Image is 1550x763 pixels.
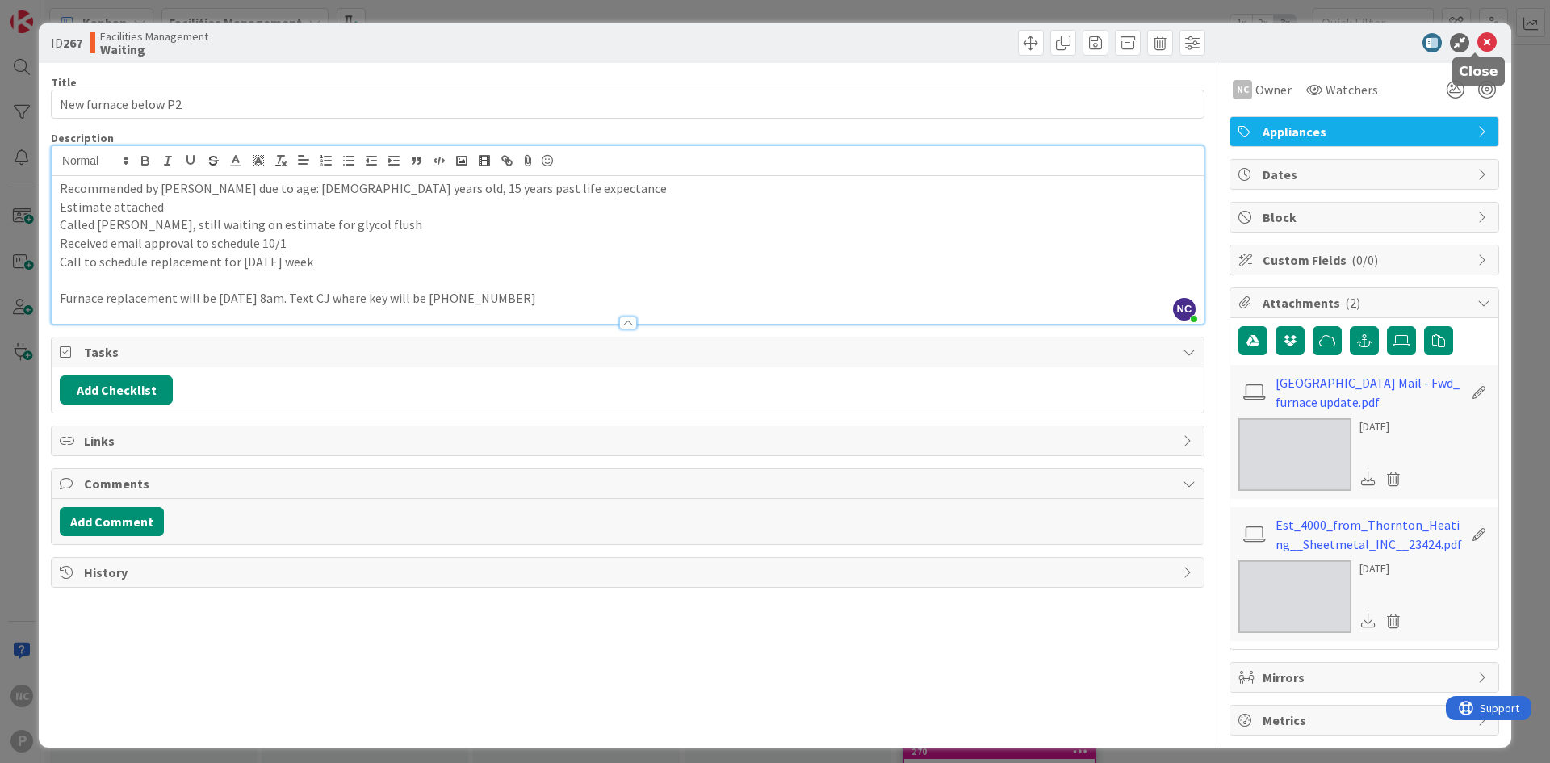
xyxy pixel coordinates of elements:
label: Title [51,75,77,90]
span: Owner [1255,80,1292,99]
h5: Close [1459,64,1498,79]
span: Support [34,2,73,22]
a: [GEOGRAPHIC_DATA] Mail - Fwd_ furnace update.pdf [1276,373,1463,412]
p: Called [PERSON_NAME], still waiting on estimate for glycol flush [60,216,1196,234]
span: Links [84,431,1175,451]
span: NC [1173,298,1196,321]
span: ( 2 ) [1345,295,1360,311]
span: Comments [84,474,1175,493]
b: Waiting [100,43,208,56]
span: Facilities Management [100,30,208,43]
span: Watchers [1326,80,1378,99]
div: [DATE] [1359,560,1406,577]
button: Add Comment [60,507,164,536]
span: ID [51,33,82,52]
span: Description [51,131,114,145]
span: Dates [1263,165,1469,184]
p: Furnace replacement will be [DATE] 8am. Text CJ where key will be [PHONE_NUMBER] [60,289,1196,308]
button: Add Checklist [60,375,173,405]
span: Block [1263,208,1469,227]
input: type card name here... [51,90,1204,119]
span: Mirrors [1263,668,1469,687]
p: Call to schedule replacement for [DATE] week [60,253,1196,271]
span: Attachments [1263,293,1469,312]
p: Received email approval to schedule 10/1 [60,234,1196,253]
span: History [84,563,1175,582]
div: Download [1359,610,1377,631]
div: NC [1233,80,1252,99]
a: Est_4000_from_Thornton_Heating__Sheetmetal_INC__23424.pdf [1276,515,1463,554]
span: Custom Fields [1263,250,1469,270]
span: Appliances [1263,122,1469,141]
span: ( 0/0 ) [1351,252,1378,268]
div: [DATE] [1359,418,1406,435]
p: Estimate attached [60,198,1196,216]
div: Download [1359,468,1377,489]
span: Metrics [1263,711,1469,730]
b: 267 [63,35,82,51]
span: Tasks [84,342,1175,362]
p: Recommended by [PERSON_NAME] due to age: [DEMOGRAPHIC_DATA] years old, 15 years past life expectance [60,179,1196,198]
